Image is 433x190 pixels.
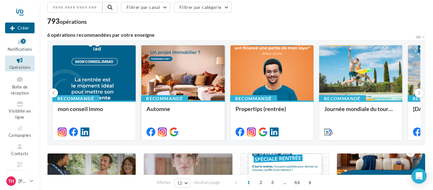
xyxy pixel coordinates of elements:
div: Recommandé [52,95,99,102]
button: 12 [174,179,191,187]
div: opérations [60,19,87,24]
span: TH [8,178,14,184]
div: Recommandé [141,95,188,102]
button: Notifications 3 [5,37,35,53]
span: 1 [243,177,254,187]
button: Filtrer par catégorie [174,2,232,13]
button: Créer [5,23,35,33]
span: résultats/page [194,180,220,186]
span: Campagnes [9,133,31,138]
span: 66 [292,177,302,187]
span: Notifications [8,47,32,52]
span: 3 [267,177,277,187]
div: Journée mondiale du tourisme [324,106,397,118]
a: Médiathèque [5,160,35,175]
div: Propertips (rentrée) [236,106,308,118]
a: Boîte de réception [5,74,35,97]
span: Médiathèque [7,169,33,174]
div: Recommandé [230,95,277,102]
div: Recommandé [319,95,366,102]
div: 6 opérations recommandées par votre enseigne [47,32,415,37]
span: Visibilité en ligne [9,108,31,120]
a: TH [PERSON_NAME] [5,175,35,187]
div: Open Intercom Messenger [411,168,427,184]
span: ... [280,177,290,187]
a: Visibilité en ligne [5,99,35,121]
div: mon conseil immo [58,106,131,118]
p: [PERSON_NAME] [18,178,27,184]
span: Boîte de réception [11,84,29,95]
span: Opérations [9,65,30,70]
div: 3 [21,39,26,44]
div: 793 [47,18,87,25]
div: Nouvelle campagne [5,23,35,33]
span: 2 [256,177,266,187]
button: Filtrer par canal [121,2,171,13]
span: Afficher [157,180,171,186]
span: Contacts [11,151,29,156]
a: Campagnes [5,123,35,139]
a: Contacts [5,142,35,157]
span: 12 [177,180,183,186]
a: Opérations [5,56,35,71]
div: Automne [146,106,219,118]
